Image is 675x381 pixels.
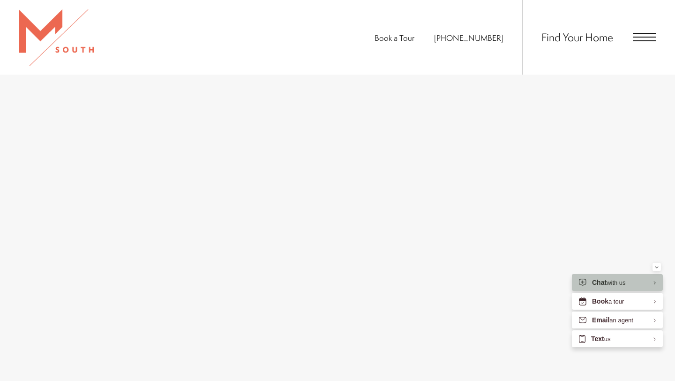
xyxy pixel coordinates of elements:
span: [PHONE_NUMBER] [434,32,503,43]
a: Book a Tour [375,32,414,43]
button: Open Menu [633,33,656,41]
a: Call Us at 813-570-8014 [434,32,503,43]
img: MSouth [19,9,94,66]
a: Find Your Home [541,30,613,45]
